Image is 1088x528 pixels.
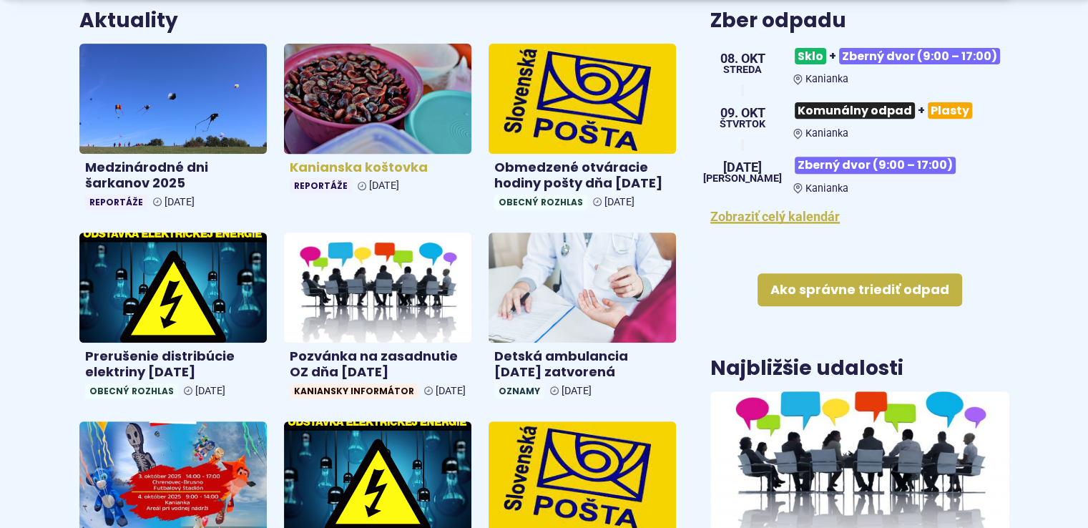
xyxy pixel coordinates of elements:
[720,119,765,129] span: štvrtok
[795,48,826,64] span: Sklo
[710,151,1009,194] a: Zberný dvor (9:00 – 17:00) Kanianka [DATE] [PERSON_NAME]
[195,385,225,397] span: [DATE]
[720,107,765,119] span: 09. okt
[710,10,1009,32] h3: Zber odpadu
[793,42,1009,70] h3: +
[793,97,1009,124] h3: +
[284,233,471,404] a: Pozvánka na zasadnutie OZ dňa [DATE] Kaniansky informátor [DATE]
[758,273,962,306] a: Ako správne triediť odpad
[604,196,634,208] span: [DATE]
[85,160,261,192] h4: Medzinárodné dni šarkanov 2025
[795,157,956,173] span: Zberný dvor (9:00 – 17:00)
[805,127,848,140] span: Kanianka
[79,44,267,215] a: Medzinárodné dni šarkanov 2025 Reportáže [DATE]
[710,42,1009,85] a: Sklo+Zberný dvor (9:00 – 17:00) Kanianka 08. okt streda
[720,65,765,75] span: streda
[165,196,195,208] span: [DATE]
[79,233,267,404] a: Prerušenie distribúcie elektriny [DATE] Obecný rozhlas [DATE]
[710,209,840,224] a: Zobraziť celý kalendár
[290,178,352,193] span: Reportáže
[805,182,848,195] span: Kanianka
[703,161,782,174] span: [DATE]
[710,97,1009,140] a: Komunálny odpad+Plasty Kanianka 09. okt štvrtok
[720,52,765,65] span: 08. okt
[928,102,972,119] span: Plasty
[369,180,399,192] span: [DATE]
[489,233,676,404] a: Detská ambulancia [DATE] zatvorená Oznamy [DATE]
[79,10,178,32] h3: Aktuality
[795,102,915,119] span: Komunálny odpad
[284,44,471,199] a: Kanianska koštovka Reportáže [DATE]
[703,174,782,184] span: [PERSON_NAME]
[290,348,466,381] h4: Pozvánka na zasadnutie OZ dňa [DATE]
[85,348,261,381] h4: Prerušenie distribúcie elektriny [DATE]
[805,73,848,85] span: Kanianka
[494,195,587,210] span: Obecný rozhlas
[562,385,592,397] span: [DATE]
[489,44,676,215] a: Obmedzené otváracie hodiny pošty dňa [DATE] Obecný rozhlas [DATE]
[290,383,418,399] span: Kaniansky informátor
[85,195,147,210] span: Reportáže
[494,160,670,192] h4: Obmedzené otváracie hodiny pošty dňa [DATE]
[494,383,544,399] span: Oznamy
[290,160,466,176] h4: Kanianska koštovka
[436,385,466,397] span: [DATE]
[494,348,670,381] h4: Detská ambulancia [DATE] zatvorená
[85,383,178,399] span: Obecný rozhlas
[710,358,903,380] h3: Najbližšie udalosti
[839,48,1000,64] span: Zberný dvor (9:00 – 17:00)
